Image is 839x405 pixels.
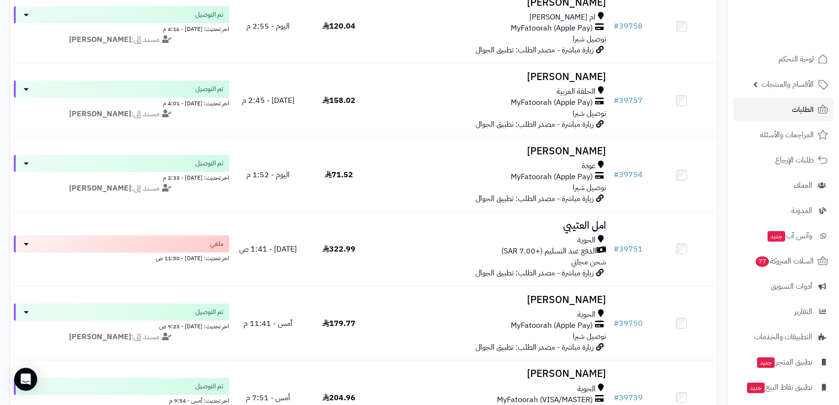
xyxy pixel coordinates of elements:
span: زيارة مباشرة - مصدر الطلب: تطبيق الجوال [475,342,594,353]
span: # [614,169,619,181]
span: تم التوصيل [195,84,223,94]
a: التطبيقات والخدمات [733,325,833,348]
span: # [614,95,619,106]
a: تطبيق المتجرجديد [733,351,833,374]
span: تطبيق نقاط البيع [746,381,812,394]
a: #39758 [614,20,643,32]
span: المدونة [791,204,812,217]
a: المدونة [733,199,833,222]
span: وآتس آب [767,229,812,243]
span: الحوية [577,235,596,246]
span: المراجعات والأسئلة [760,128,814,142]
span: اليوم - 1:52 م [246,169,290,181]
span: 204.96 [323,392,355,404]
span: الطلبات [792,103,814,116]
span: لوحة التحكم [778,52,814,66]
div: اخر تحديث: [DATE] - 2:33 م [14,172,229,182]
span: # [614,318,619,329]
span: ملغي [210,239,223,249]
span: زيارة مباشرة - مصدر الطلب: تطبيق الجوال [475,119,594,130]
span: عودة [582,161,596,172]
span: [DATE] - 2:45 م [242,95,294,106]
span: طلبات الإرجاع [775,153,814,167]
span: جديد [768,231,785,242]
a: #39750 [614,318,643,329]
span: تم التوصيل [195,307,223,317]
span: الأقسام والمنتجات [761,78,814,91]
span: أمس - 11:41 م [243,318,293,329]
span: جديد [747,383,765,393]
div: مسند إلى: [7,109,236,120]
span: 322.99 [323,243,355,255]
span: توصيل شبرا [573,331,606,342]
span: التقارير [794,305,812,318]
span: # [614,243,619,255]
a: #39739 [614,392,643,404]
span: [DATE] - 1:41 ص [239,243,297,255]
a: أدوات التسويق [733,275,833,298]
strong: [PERSON_NAME] [69,331,131,343]
span: MyFatoorah (Apple Pay) [511,172,593,182]
h3: [PERSON_NAME] [378,146,606,157]
span: # [614,20,619,32]
span: توصيل شبرا [573,33,606,45]
a: تطبيق نقاط البيعجديد [733,376,833,399]
h3: امل العتيبي [378,220,606,231]
span: توصيل شبرا [573,182,606,193]
strong: [PERSON_NAME] [69,108,131,120]
div: Open Intercom Messenger [14,368,37,391]
span: زيارة مباشرة - مصدر الطلب: تطبيق الجوال [475,193,594,204]
div: اخر تحديث: أمس - 9:54 م [14,395,229,405]
span: أمس - 7:51 م [246,392,290,404]
a: التقارير [733,300,833,323]
span: اليوم - 2:55 م [246,20,290,32]
span: MyFatoorah (Apple Pay) [511,320,593,331]
img: logo-2.png [774,21,830,41]
a: السلات المتروكة77 [733,250,833,273]
a: لوحة التحكم [733,48,833,71]
strong: [PERSON_NAME] [69,34,131,45]
span: MyFatoorah (Apple Pay) [511,23,593,34]
span: السلات المتروكة [755,254,814,268]
span: 77 [756,256,769,267]
strong: [PERSON_NAME] [69,182,131,194]
a: #39751 [614,243,643,255]
a: العملاء [733,174,833,197]
span: ام [PERSON_NAME] [529,12,596,23]
span: MyFatoorah (Apple Pay) [511,97,593,108]
span: الحلقة الغربية [556,86,596,97]
div: اخر تحديث: [DATE] - 4:16 م [14,23,229,33]
span: 158.02 [323,95,355,106]
span: الحوية [577,384,596,395]
span: التطبيقات والخدمات [754,330,812,344]
div: مسند إلى: [7,183,236,194]
div: اخر تحديث: [DATE] - 4:01 م [14,98,229,108]
div: مسند إلى: [7,332,236,343]
span: أدوات التسويق [771,280,812,293]
a: طلبات الإرجاع [733,149,833,172]
span: جديد [757,357,775,368]
span: زيارة مباشرة - مصدر الطلب: تطبيق الجوال [475,44,594,56]
a: وآتس آبجديد [733,224,833,247]
span: 71.52 [325,169,353,181]
a: المراجعات والأسئلة [733,123,833,146]
a: الطلبات [733,98,833,121]
div: اخر تحديث: [DATE] - 9:23 ص [14,321,229,331]
span: تم التوصيل [195,159,223,168]
span: تطبيق المتجر [756,355,812,369]
span: الحوية [577,309,596,320]
span: الدفع عند التسليم (+7.00 SAR) [501,246,596,257]
span: العملاء [794,179,812,192]
span: تم التوصيل [195,10,223,20]
span: 179.77 [323,318,355,329]
span: شحن مجاني [571,256,606,268]
span: تم التوصيل [195,382,223,391]
h3: [PERSON_NAME] [378,294,606,305]
span: 120.04 [323,20,355,32]
span: # [614,392,619,404]
h3: [PERSON_NAME] [378,71,606,82]
h3: [PERSON_NAME] [378,368,606,379]
a: #39754 [614,169,643,181]
span: توصيل شبرا [573,108,606,119]
div: اخر تحديث: [DATE] - 11:50 ص [14,253,229,263]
